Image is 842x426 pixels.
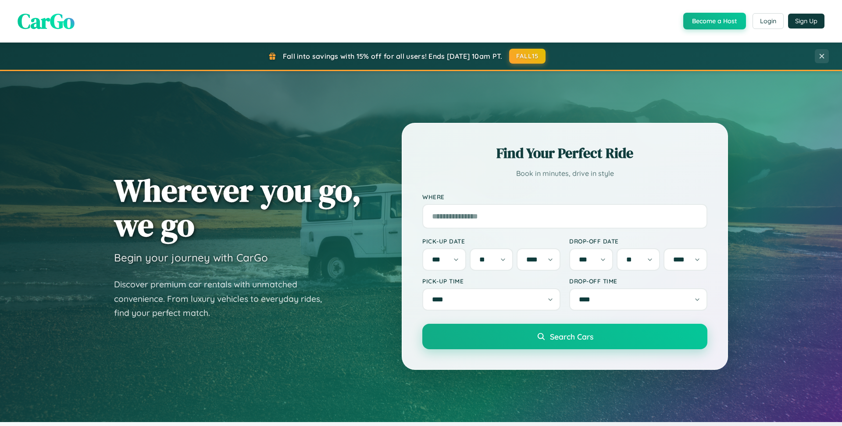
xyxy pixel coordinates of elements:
[422,167,707,180] p: Book in minutes, drive in style
[283,52,503,61] span: Fall into savings with 15% off for all users! Ends [DATE] 10am PT.
[422,193,707,200] label: Where
[569,277,707,285] label: Drop-off Time
[422,143,707,163] h2: Find Your Perfect Ride
[550,332,593,341] span: Search Cars
[788,14,824,29] button: Sign Up
[114,173,361,242] h1: Wherever you go, we go
[114,277,333,320] p: Discover premium car rentals with unmatched convenience. From luxury vehicles to everyday rides, ...
[569,237,707,245] label: Drop-off Date
[683,13,746,29] button: Become a Host
[509,49,546,64] button: FALL15
[422,277,560,285] label: Pick-up Time
[422,324,707,349] button: Search Cars
[114,251,268,264] h3: Begin your journey with CarGo
[422,237,560,245] label: Pick-up Date
[753,13,784,29] button: Login
[18,7,75,36] span: CarGo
